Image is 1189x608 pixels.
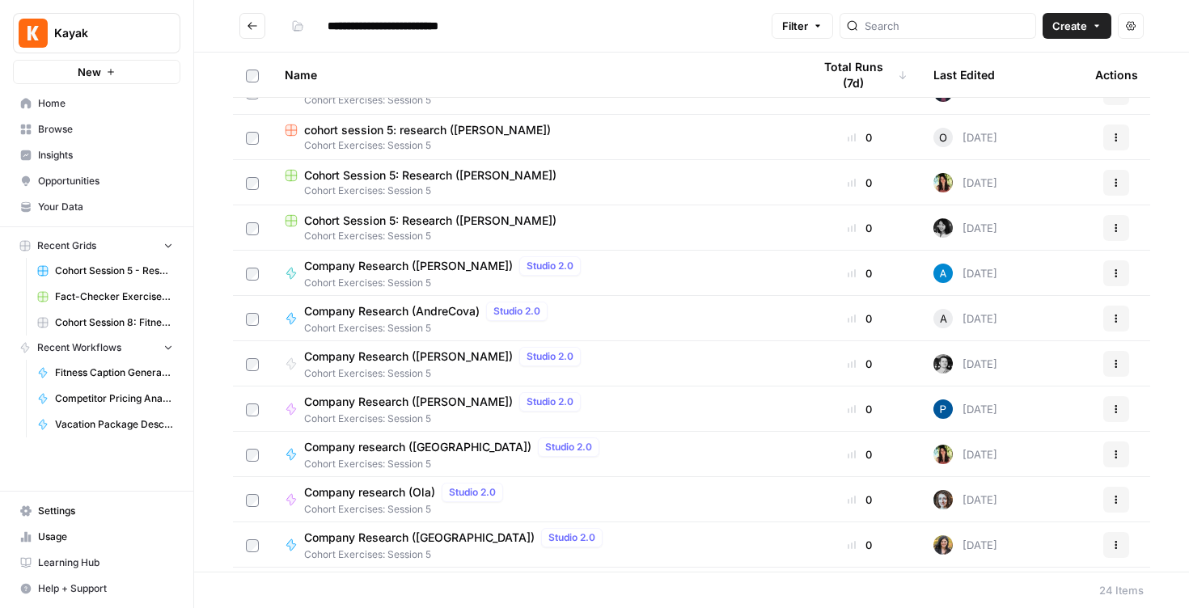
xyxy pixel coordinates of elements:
div: [DATE] [933,218,997,238]
img: 4vx69xode0b6rvenq8fzgxnr47hp [933,354,953,374]
span: Company research ([GEOGRAPHIC_DATA]) [304,439,531,455]
span: Company Research (AndreCova) [304,303,480,319]
span: O [939,129,947,146]
span: Your Data [38,200,173,214]
span: A [940,310,947,327]
div: [DATE] [933,445,997,464]
div: [DATE] [933,535,997,555]
div: Name [285,53,786,97]
div: 0 [812,220,908,236]
span: Cohort Exercises: Session 5 [304,547,609,562]
span: Cohort Exercises: Session 5 [285,138,786,153]
span: Browse [38,122,173,137]
img: re7xpd5lpd6r3te7ued3p9atxw8h [933,535,953,555]
button: Help + Support [13,576,180,602]
button: New [13,60,180,84]
div: Last Edited [933,53,995,97]
span: Studio 2.0 [548,530,595,545]
img: 0w16hsb9dp3affd7irj0qqs67ma2 [933,218,953,238]
span: Kayak [54,25,152,41]
a: Company research ([GEOGRAPHIC_DATA])Studio 2.0Cohort Exercises: Session 5 [285,437,786,471]
a: Opportunities [13,168,180,194]
span: Home [38,96,173,111]
span: Filter [782,18,808,34]
a: Company Research ([PERSON_NAME])Studio 2.0Cohort Exercises: Session 5 [285,392,786,426]
button: Workspace: Kayak [13,13,180,53]
span: Company research (Ola) [304,484,435,500]
span: Cohort Exercises: Session 5 [304,502,510,517]
span: Cohort Exercises: Session 5 [304,412,587,426]
a: Company Research ([PERSON_NAME])Studio 2.0Cohort Exercises: Session 5 [285,256,786,290]
button: Recent Grids [13,234,180,258]
img: pl7e58t6qlk7gfgh2zr3oyga3gis [933,399,953,419]
a: Company Research ([PERSON_NAME])Studio 2.0Cohort Exercises: Session 5 [285,347,786,381]
span: Cohort Exercises: Session 5 [304,366,587,381]
div: 0 [812,175,908,191]
span: Studio 2.0 [527,259,573,273]
div: Actions [1095,53,1138,97]
span: Fitness Caption Generator ([PERSON_NAME]) [55,365,173,380]
a: Insights [13,142,180,168]
span: Company Research ([PERSON_NAME]) [304,348,513,365]
span: Recent Grids [37,239,96,253]
div: [DATE] [933,128,997,147]
input: Search [865,18,1029,34]
img: Kayak Logo [19,19,48,48]
img: e4v89f89x2fg3vu1gtqy01mqi6az [933,173,953,192]
a: Cohort Session 5: Research ([PERSON_NAME])Cohort Exercises: Session 5 [285,213,786,243]
div: [DATE] [933,309,997,328]
a: Competitor Pricing Analysis ([PERSON_NAME]) [30,386,180,412]
img: e4v89f89x2fg3vu1gtqy01mqi6az [933,445,953,464]
span: Insights [38,148,173,163]
a: Usage [13,524,180,550]
span: New [78,64,101,80]
a: Vacation Package Description Generator (AndreCova) [30,412,180,437]
div: 0 [812,537,908,553]
a: Settings [13,498,180,524]
img: rz7p8tmnmqi1pt4pno23fskyt2v8 [933,490,953,509]
span: Studio 2.0 [527,395,573,409]
span: Settings [38,504,173,518]
span: Cohort Session 8: Fitness Grid (Sample) [55,315,173,330]
div: [DATE] [933,354,997,374]
span: Studio 2.0 [545,440,592,454]
span: Company Research ([PERSON_NAME]) [304,394,513,410]
span: cohort session 5: research ([PERSON_NAME]) [304,122,551,138]
span: Cohort Exercises: Session 5 [304,457,606,471]
span: Studio 2.0 [493,304,540,319]
span: Competitor Pricing Analysis ([PERSON_NAME]) [55,391,173,406]
span: Learning Hub [38,555,173,570]
a: Company Research ([GEOGRAPHIC_DATA])Studio 2.0Cohort Exercises: Session 5 [285,528,786,562]
span: Create [1052,18,1087,34]
div: 0 [812,129,908,146]
span: Opportunities [38,174,173,188]
div: 0 [812,356,908,372]
span: Company Research ([GEOGRAPHIC_DATA]) [304,530,535,546]
div: Total Runs (7d) [812,53,908,97]
span: Cohort Exercises: Session 5 [304,276,587,290]
div: 0 [812,310,908,327]
a: Learning Hub [13,550,180,576]
div: 24 Items [1099,582,1144,598]
a: Cohort Session 5 - Research ([PERSON_NAME]) [30,258,180,284]
a: Fact-Checker Exercises ([PERSON_NAME]) Grid [30,284,180,310]
span: Studio 2.0 [449,485,496,500]
span: Recent Workflows [37,340,121,355]
a: cohort session 5: research ([PERSON_NAME])Cohort Exercises: Session 5 [285,122,786,153]
span: Cohort Session 5 - Research ([PERSON_NAME]) [55,264,173,278]
a: Fitness Caption Generator ([PERSON_NAME]) [30,360,180,386]
span: Cohort Exercises: Session 5 [285,184,786,198]
span: Cohort Session 5: Research ([PERSON_NAME]) [304,213,556,229]
span: Cohort Exercises: Session 5 [285,93,786,108]
span: Cohort Exercises: Session 5 [304,321,554,336]
span: Cohort Exercises: Session 5 [285,229,786,243]
img: o3cqybgnmipr355j8nz4zpq1mc6x [933,264,953,283]
button: Go back [239,13,265,39]
span: Help + Support [38,581,173,596]
span: Company Research ([PERSON_NAME]) [304,258,513,274]
a: Company Research (AndreCova)Studio 2.0Cohort Exercises: Session 5 [285,302,786,336]
span: Usage [38,530,173,544]
span: Studio 2.0 [527,349,573,364]
div: [DATE] [933,490,997,509]
a: Your Data [13,194,180,220]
